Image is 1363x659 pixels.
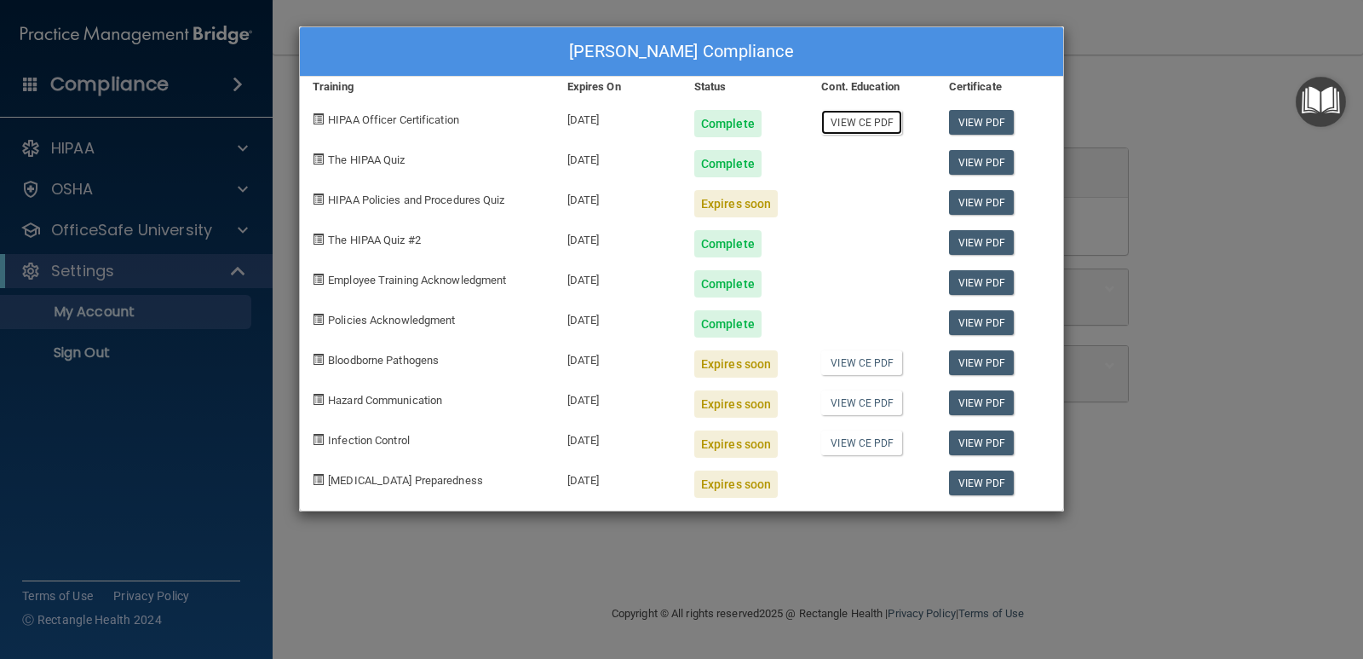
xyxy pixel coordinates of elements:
div: [DATE] [555,97,681,137]
div: Expires On [555,77,681,97]
a: View CE PDF [821,390,902,415]
span: HIPAA Policies and Procedures Quiz [328,194,504,206]
div: [DATE] [555,137,681,177]
div: Expires soon [694,390,778,418]
div: [DATE] [555,298,681,338]
div: Complete [694,150,762,177]
span: The HIPAA Quiz #2 [328,234,421,246]
div: [DATE] [555,217,681,257]
a: View CE PDF [821,350,902,375]
a: View PDF [949,431,1015,455]
div: Expires soon [694,471,778,498]
span: Hazard Communication [328,394,442,407]
div: [DATE] [555,378,681,418]
span: HIPAA Officer Certification [328,113,459,126]
span: [MEDICAL_DATA] Preparedness [328,474,483,487]
div: [DATE] [555,177,681,217]
div: Complete [694,110,762,137]
div: [DATE] [555,257,681,298]
div: Cont. Education [808,77,935,97]
a: View PDF [949,190,1015,215]
div: Expires soon [694,431,778,458]
div: Status [681,77,808,97]
span: Infection Control [328,434,410,447]
div: Complete [694,270,762,298]
a: View CE PDF [821,431,902,455]
span: Policies Acknowledgment [328,314,455,327]
a: View PDF [949,390,1015,415]
a: View PDF [949,230,1015,255]
a: View PDF [949,110,1015,135]
a: View PDF [949,350,1015,375]
a: View CE PDF [821,110,902,135]
div: Expires soon [694,350,778,378]
div: Expires soon [694,190,778,217]
div: Complete [694,230,762,257]
a: View PDF [949,150,1015,175]
span: Bloodborne Pathogens [328,354,439,367]
span: Employee Training Acknowledgment [328,274,506,286]
div: Complete [694,310,762,338]
div: Training [300,77,555,97]
div: Certificate [936,77,1063,97]
button: Open Resource Center [1296,77,1346,127]
a: View PDF [949,270,1015,295]
span: The HIPAA Quiz [328,153,405,166]
div: [DATE] [555,458,681,498]
div: [PERSON_NAME] Compliance [300,27,1063,77]
a: View PDF [949,310,1015,335]
a: View PDF [949,471,1015,495]
div: [DATE] [555,418,681,458]
div: [DATE] [555,338,681,378]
